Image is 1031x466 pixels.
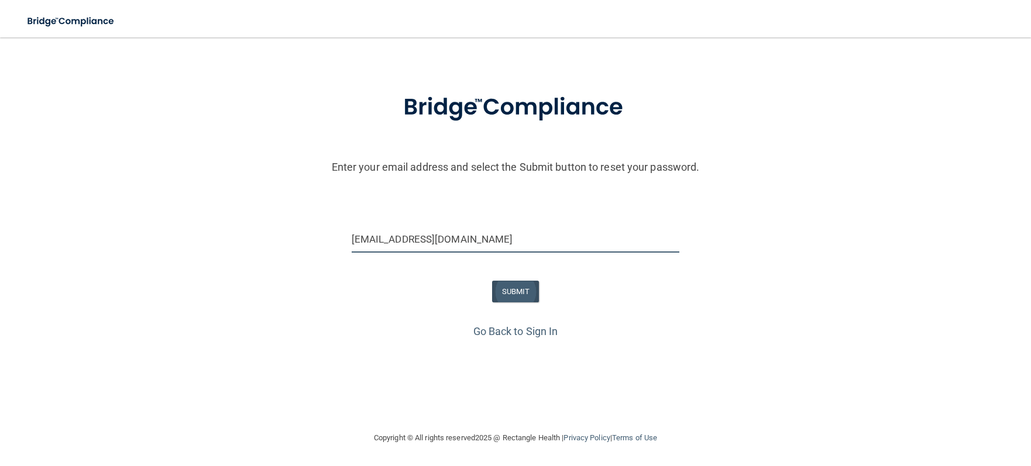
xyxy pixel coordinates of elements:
img: bridge_compliance_login_screen.278c3ca4.svg [379,77,652,138]
a: Privacy Policy [563,433,610,442]
a: Terms of Use [612,433,657,442]
button: SUBMIT [492,281,539,302]
img: bridge_compliance_login_screen.278c3ca4.svg [18,9,125,33]
a: Go Back to Sign In [473,325,558,337]
input: Email [352,226,680,253]
div: Copyright © All rights reserved 2025 @ Rectangle Health | | [302,419,729,457]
